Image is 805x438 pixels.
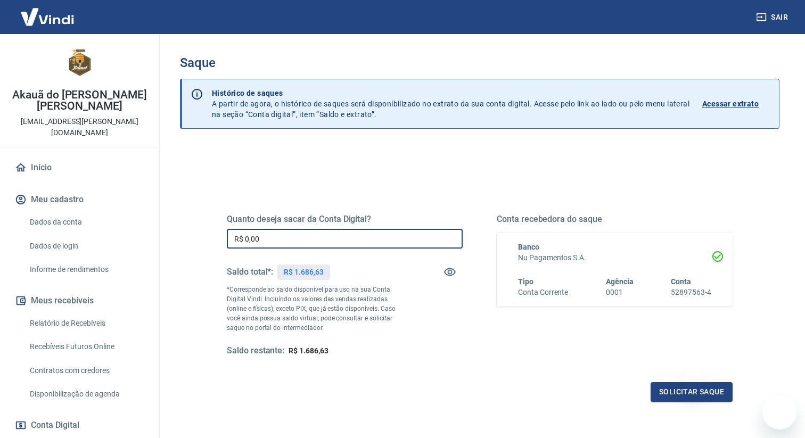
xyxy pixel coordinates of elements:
[762,395,796,429] iframe: Botão para abrir a janela de mensagens
[227,285,404,333] p: *Corresponde ao saldo disponível para uso na sua Conta Digital Vindi. Incluindo os valores das ve...
[682,370,703,391] iframe: Fechar mensagem
[671,277,691,286] span: Conta
[26,211,146,233] a: Dados da conta
[212,88,689,120] p: A partir de agora, o histórico de saques será disponibilizado no extrato da sua conta digital. Ac...
[651,382,733,402] button: Solicitar saque
[26,383,146,405] a: Disponibilização de agenda
[13,188,146,211] button: Meu cadastro
[497,214,733,225] h5: Conta recebedora do saque
[13,156,146,179] a: Início
[26,259,146,280] a: Informe de rendimentos
[671,287,711,298] h6: 52897563-4
[289,346,328,355] span: R$ 1.686,63
[518,243,539,251] span: Banco
[26,336,146,358] a: Recebíveis Futuros Online
[180,55,779,70] h3: Saque
[284,267,323,278] p: R$ 1.686,63
[26,360,146,382] a: Contratos com credores
[518,252,711,263] h6: Nu Pagamentos S.A.
[227,267,273,277] h5: Saldo total*:
[227,345,284,357] h5: Saldo restante:
[13,1,82,33] img: Vindi
[518,277,533,286] span: Tipo
[702,88,770,120] a: Acessar extrato
[26,312,146,334] a: Relatório de Recebíveis
[13,414,146,437] button: Conta Digital
[702,98,759,109] p: Acessar extrato
[59,43,101,85] img: 5227ea35-09f4-449c-886e-d2fe0f7240c3.jpeg
[606,287,634,298] h6: 0001
[606,277,634,286] span: Agência
[26,235,146,257] a: Dados de login
[13,289,146,312] button: Meus recebíveis
[227,214,463,225] h5: Quanto deseja sacar da Conta Digital?
[518,287,568,298] h6: Conta Corrente
[9,116,151,138] p: [EMAIL_ADDRESS][PERSON_NAME][DOMAIN_NAME]
[212,88,689,98] p: Histórico de saques
[9,89,151,112] p: Akauã do [PERSON_NAME] [PERSON_NAME]
[754,7,792,27] button: Sair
